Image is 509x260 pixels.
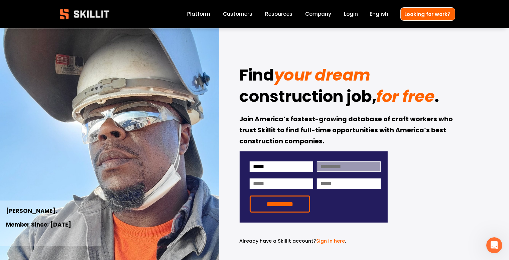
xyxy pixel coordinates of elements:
[223,10,252,19] a: Customers
[370,10,388,19] div: language picker
[6,207,57,216] strong: [PERSON_NAME].
[435,84,439,112] strong: .
[376,85,434,108] em: for free
[240,63,274,90] strong: Find
[265,10,292,19] a: folder dropdown
[400,7,455,20] a: Looking for work?
[370,10,388,18] span: English
[240,84,377,112] strong: construction job,
[187,10,210,19] a: Platform
[240,238,316,244] span: Already have a Skillit account?
[305,10,331,19] a: Company
[6,220,71,230] strong: Member Since: [DATE]
[265,10,292,18] span: Resources
[486,237,502,253] iframe: Intercom live chat
[316,238,345,244] a: Sign in here
[344,10,358,19] a: Login
[54,4,115,24] img: Skillit
[240,237,388,245] p: .
[274,64,370,86] em: your dream
[240,114,455,147] strong: Join America’s fastest-growing database of craft workers who trust Skillit to find full-time oppo...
